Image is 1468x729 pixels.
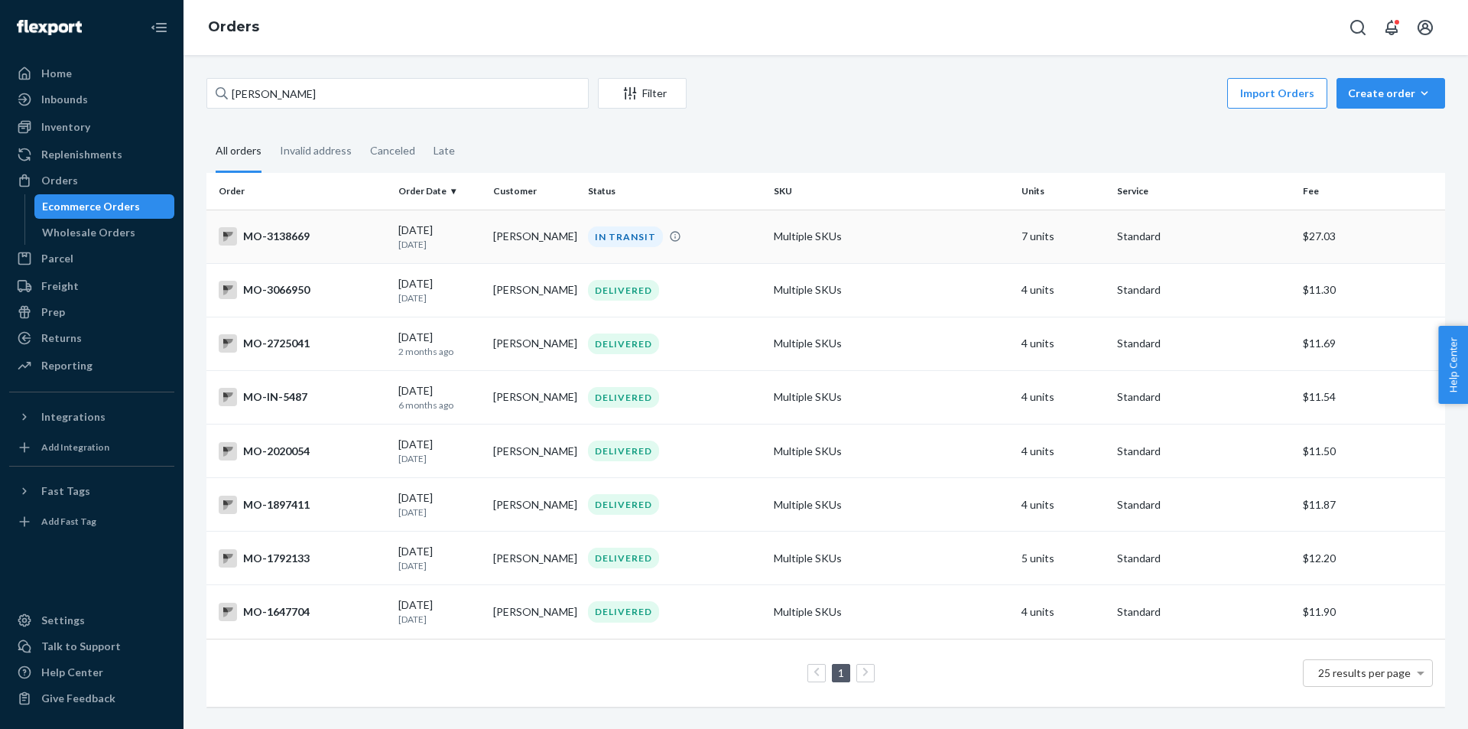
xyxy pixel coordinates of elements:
div: Canceled [370,131,415,171]
td: [PERSON_NAME] [487,425,582,478]
a: Inventory [9,115,174,139]
th: Service [1111,173,1297,210]
div: Integrations [41,409,106,425]
p: [DATE] [398,238,481,251]
a: Returns [9,326,174,350]
div: Fast Tags [41,483,90,499]
button: Open account menu [1410,12,1440,43]
button: Give Feedback [9,686,174,711]
div: Reporting [41,358,93,373]
td: $11.50 [1297,425,1445,478]
td: Multiple SKUs [768,532,1015,585]
button: Fast Tags [9,479,174,503]
div: Add Fast Tag [41,515,96,528]
a: Help Center [9,660,174,685]
div: Add Integration [41,441,109,454]
td: 4 units [1015,585,1110,639]
a: Orders [9,168,174,193]
input: Search orders [206,78,589,109]
td: [PERSON_NAME] [487,532,582,585]
div: Late [434,131,455,171]
div: IN TRANSIT [588,226,663,247]
th: Order [206,173,392,210]
div: MO-3138669 [219,227,386,246]
div: [DATE] [398,490,481,519]
p: Standard [1117,282,1291,298]
a: Replenishments [9,142,174,167]
td: 4 units [1015,263,1110,317]
th: SKU [768,173,1015,210]
p: [DATE] [398,559,481,572]
div: DELIVERED [588,334,659,354]
td: Multiple SKUs [768,425,1015,478]
button: Filter [598,78,687,109]
td: $11.87 [1297,478,1445,532]
div: MO-2020054 [219,442,386,461]
a: Prep [9,300,174,324]
td: [PERSON_NAME] [487,263,582,317]
p: Standard [1117,551,1291,566]
td: $11.90 [1297,585,1445,639]
button: Help Center [1438,326,1468,404]
img: Flexport logo [17,20,82,35]
button: Open Search Box [1343,12,1373,43]
div: Home [41,66,72,81]
td: [PERSON_NAME] [487,317,582,370]
div: DELIVERED [588,494,659,515]
button: Create order [1336,78,1445,109]
div: Settings [41,613,85,628]
p: Standard [1117,497,1291,513]
td: [PERSON_NAME] [487,478,582,532]
button: Close Navigation [144,12,174,43]
td: 4 units [1015,317,1110,370]
div: Freight [41,278,79,294]
td: $11.30 [1297,263,1445,317]
p: [DATE] [398,613,481,626]
th: Status [582,173,768,210]
div: [DATE] [398,223,481,251]
div: DELIVERED [588,387,659,408]
button: Import Orders [1227,78,1327,109]
div: MO-3066950 [219,281,386,299]
p: Standard [1117,444,1291,459]
div: DELIVERED [588,280,659,301]
div: [DATE] [398,276,481,304]
div: MO-IN-5487 [219,388,386,406]
a: Freight [9,274,174,298]
td: 5 units [1015,532,1110,585]
td: Multiple SKUs [768,478,1015,532]
a: Add Integration [9,435,174,460]
span: 25 results per page [1318,666,1411,679]
div: Returns [41,330,82,346]
div: Replenishments [41,147,122,162]
p: [DATE] [398,452,481,465]
th: Fee [1297,173,1445,210]
div: MO-1647704 [219,603,386,621]
div: Help Center [41,665,103,680]
td: 4 units [1015,425,1110,478]
th: Units [1015,173,1110,210]
button: Open notifications [1376,12,1407,43]
div: Customer [493,184,576,197]
td: Multiple SKUs [768,317,1015,370]
p: 6 months ago [398,399,481,412]
th: Order Date [392,173,487,210]
td: 4 units [1015,478,1110,532]
p: [DATE] [398,291,481,304]
div: Prep [41,304,65,320]
div: Inventory [41,119,90,135]
a: Add Fast Tag [9,509,174,534]
p: [DATE] [398,506,481,519]
p: Standard [1117,604,1291,620]
div: Parcel [41,251,73,266]
div: Filter [599,86,686,101]
a: Parcel [9,246,174,271]
td: 4 units [1015,370,1110,424]
div: [DATE] [398,330,481,358]
p: 2 months ago [398,345,481,358]
div: [DATE] [398,383,481,412]
div: Talk to Support [41,639,121,654]
div: Ecommerce Orders [42,199,140,214]
button: Integrations [9,405,174,429]
a: Inbounds [9,87,174,112]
